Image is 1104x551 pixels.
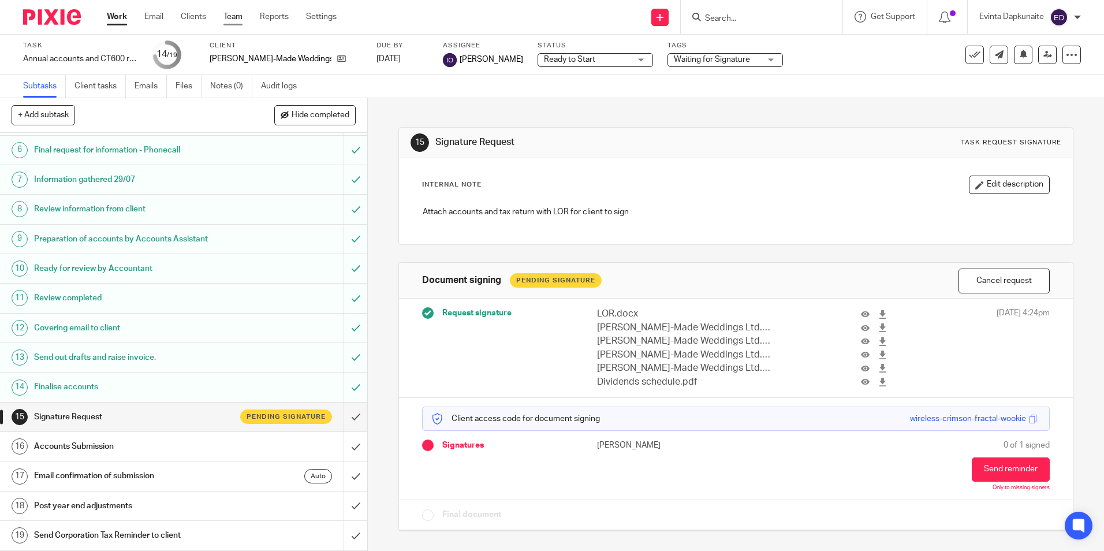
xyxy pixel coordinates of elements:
[107,11,127,23] a: Work
[376,55,401,63] span: [DATE]
[12,409,28,425] div: 15
[34,408,233,426] h1: Signature Request
[12,172,28,188] div: 7
[674,55,750,64] span: Waiting for Signature
[667,41,783,50] label: Tags
[460,54,523,65] span: [PERSON_NAME]
[538,41,653,50] label: Status
[12,527,28,543] div: 19
[34,142,233,159] h1: Final request for information - Phonecall
[34,230,233,248] h1: Preparation of accounts by Accounts Assistant
[306,11,337,23] a: Settings
[23,9,81,25] img: Pixie
[23,41,139,50] label: Task
[871,13,915,21] span: Get Support
[423,206,1049,218] p: Attach accounts and tax return with LOR for client to sign
[910,413,1026,425] div: wireless-crimson-fractal-wookie
[210,41,362,50] label: Client
[34,497,233,515] h1: Post year end adjustments
[304,469,332,483] div: Auto
[210,53,331,65] p: [PERSON_NAME]-Made Weddings Ltd
[34,527,233,544] h1: Send Corporation Tax Reminder to client
[12,438,28,455] div: 16
[34,260,233,277] h1: Ready for review by Accountant
[223,11,243,23] a: Team
[292,111,349,120] span: Hide completed
[210,75,252,98] a: Notes (0)
[442,307,512,319] span: Request signature
[1050,8,1068,27] img: svg%3E
[156,48,177,61] div: 14
[12,498,28,514] div: 18
[34,438,233,455] h1: Accounts Submission
[12,320,28,336] div: 12
[34,171,233,188] h1: Information gathered 29/07
[422,274,501,286] h1: Document signing
[12,142,28,158] div: 6
[12,201,28,217] div: 8
[435,136,760,148] h1: Signature Request
[597,440,736,451] p: [PERSON_NAME]
[12,105,75,125] button: + Add subtask
[597,334,771,348] p: [PERSON_NAME]-Made Weddings Ltd. - Filleted Accounts - [DATE].pdf
[443,41,523,50] label: Assignee
[34,378,233,396] h1: Finalise accounts
[597,375,771,389] p: Dividends schedule.pdf
[167,52,177,58] small: /19
[979,11,1044,23] p: Evinta Dapkunaite
[958,269,1050,293] button: Cancel request
[969,176,1050,194] button: Edit description
[176,75,202,98] a: Files
[144,11,163,23] a: Email
[12,379,28,396] div: 14
[135,75,167,98] a: Emails
[34,200,233,218] h1: Review information from client
[544,55,595,64] span: Ready to Start
[23,53,139,65] div: Annual accounts and CT600 return - NON BOOKKEEPING CLIENTS
[510,273,602,288] div: Pending Signature
[12,231,28,247] div: 9
[12,290,28,306] div: 11
[261,75,305,98] a: Audit logs
[34,289,233,307] h1: Review completed
[972,457,1050,482] button: Send reminder
[12,260,28,277] div: 10
[23,75,66,98] a: Subtasks
[704,14,808,24] input: Search
[274,105,356,125] button: Hide completed
[34,349,233,366] h1: Send out drafts and raise invoice.
[961,138,1061,147] div: Task request signature
[597,321,771,334] p: [PERSON_NAME]-Made Weddings Ltd. - Accounts - [DATE].pdf
[597,348,771,362] p: [PERSON_NAME]-Made Weddings Ltd. - Tax Return [DATE].pdf
[442,509,501,520] span: Final document
[247,412,326,422] span: Pending signature
[431,413,600,425] p: Client access code for document signing
[597,307,771,321] p: LOR.docx
[597,362,771,375] p: [PERSON_NAME]-Made Weddings Ltd. Tax Computation [DATE].pdf
[376,41,428,50] label: Due by
[443,53,457,67] img: svg%3E
[442,440,484,451] span: Signatures
[34,467,233,485] h1: Email confirmation of submission
[12,349,28,366] div: 13
[34,319,233,337] h1: Covering email to client
[1004,440,1050,451] span: 0 of 1 signed
[181,11,206,23] a: Clients
[260,11,289,23] a: Reports
[422,180,482,189] p: Internal Note
[74,75,126,98] a: Client tasks
[12,468,28,485] div: 17
[993,485,1050,492] p: Only to missing signers
[997,307,1050,389] span: [DATE] 4:24pm
[411,133,429,152] div: 15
